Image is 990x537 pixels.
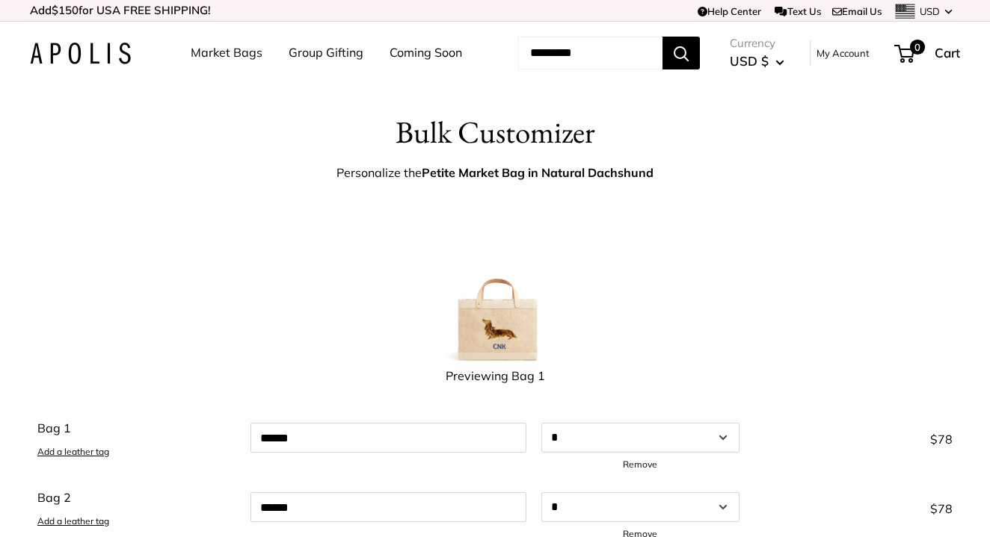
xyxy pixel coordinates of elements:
[191,42,262,64] a: Market Bags
[896,41,960,65] a: 0 Cart
[935,45,960,60] span: Cart
[747,423,960,451] div: $78
[518,37,662,69] input: Search...
[52,3,79,17] span: $150
[289,42,363,64] a: Group Gifting
[775,5,820,17] a: Text Us
[30,412,243,462] div: Bag 1
[623,459,657,470] a: Remove
[37,515,109,527] a: Add a leather tag
[730,49,784,73] button: USD $
[420,216,570,365] img: 1_dachs.jpg
[698,5,761,17] a: Help Center
[30,43,131,64] img: Apolis
[396,111,595,155] h1: Bulk Customizer
[390,42,462,64] a: Coming Soon
[910,40,925,55] span: 0
[832,5,882,17] a: Email Us
[730,33,784,54] span: Currency
[37,446,109,457] a: Add a leather tag
[817,44,870,62] a: My Account
[446,368,545,383] span: Previewing Bag 1
[422,165,654,180] strong: Petite Market Bag in Natural Dachshund
[730,53,769,69] span: USD $
[920,5,940,17] span: USD
[747,492,960,521] div: $78
[30,481,243,532] div: Bag 2
[336,162,654,184] div: Personalize the
[662,37,700,69] button: Search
